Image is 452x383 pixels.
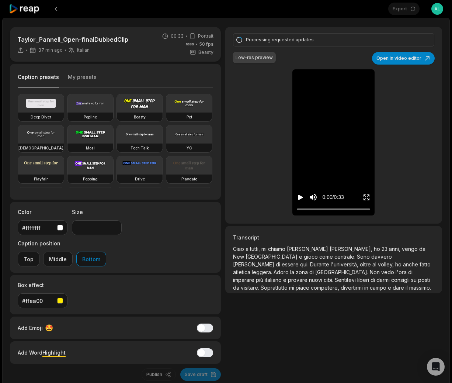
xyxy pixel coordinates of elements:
span: da [233,284,241,291]
span: Durante [310,261,331,268]
button: #ffea00 [18,293,67,308]
span: chiamo [268,246,287,252]
span: atletica [233,269,252,275]
span: consigli [391,277,411,283]
span: Non [370,269,381,275]
span: Sono [357,253,371,260]
span: visitare. [241,284,261,291]
button: Top [18,252,39,266]
span: [GEOGRAPHIC_DATA] [246,253,299,260]
span: zona [296,269,309,275]
h3: YC [187,145,192,151]
span: 🤩 [45,323,53,333]
span: liberi [357,277,371,283]
span: come [319,253,334,260]
button: Play video [297,190,304,204]
button: #ffffffff [18,220,67,235]
span: tutti, [250,246,261,252]
span: competere, [311,284,341,291]
h3: Popline [84,114,97,120]
span: ho [395,261,403,268]
span: anni, [389,246,402,252]
span: 37 min ago [38,47,63,53]
span: più [256,277,265,283]
h3: Pet [187,114,192,120]
div: Add Word [18,348,66,358]
button: Caption presets [18,73,59,88]
label: Color [18,208,67,216]
h3: Popping [83,176,98,182]
div: 0:00 / 0:33 [322,193,344,201]
span: Add Emoji [18,324,43,332]
h3: Mozi [86,145,95,151]
button: Mute sound [309,193,318,202]
label: Caption position [18,239,106,247]
span: essere [282,261,300,268]
span: oltre [360,261,372,268]
button: Enter Fullscreen [363,190,370,204]
span: centrale. [334,253,357,260]
span: Sentitevi [335,277,357,283]
span: New [233,253,246,260]
h3: Playdate [181,176,197,182]
span: provare [288,277,309,283]
span: cibi. [324,277,335,283]
span: anche [403,261,420,268]
span: leggera. [252,269,274,275]
span: campo [370,284,388,291]
span: su [411,277,418,283]
span: imparare [233,277,256,283]
button: Open in video editor [372,52,435,65]
span: e [299,253,304,260]
span: davvero [371,253,392,260]
button: Bottom [76,252,106,266]
span: nuovi [309,277,324,283]
h3: Deep Diver [31,114,51,120]
span: la [290,269,296,275]
span: divertirmi [341,284,364,291]
span: e [388,284,393,291]
span: darmi [376,277,391,283]
h3: Drive [135,176,145,182]
span: [PERSON_NAME] [287,246,330,252]
span: italiano [265,277,283,283]
span: Highlight [42,349,66,356]
span: 50 [199,41,213,48]
span: posti [418,277,430,283]
span: Beasty [198,49,213,56]
span: [PERSON_NAME], [330,246,374,252]
span: dare [393,284,406,291]
span: di [309,269,315,275]
span: da [419,246,425,252]
span: massimo. [409,284,431,291]
span: 23 [382,246,389,252]
span: gioco [304,253,319,260]
span: piace [296,284,311,291]
span: vedo [381,269,396,275]
span: [GEOGRAPHIC_DATA]. [315,269,370,275]
span: Adoro [274,269,290,275]
button: My presets [68,73,97,87]
span: di [408,269,413,275]
span: Portrait [198,33,213,39]
h3: Playfair [34,176,48,182]
span: Soprattutto [261,284,289,291]
span: in [364,284,370,291]
span: vengo [402,246,419,252]
span: [PERSON_NAME] [233,261,276,268]
span: di [276,261,282,268]
div: Open Intercom Messenger [427,358,445,376]
span: 00:33 [171,33,184,39]
h3: Beasty [134,114,146,120]
span: ho [374,246,382,252]
label: Size [72,208,122,216]
span: qui. [300,261,310,268]
p: Taylor_Pannell_Open-finalDubbedClip [17,35,128,44]
span: il [406,284,409,291]
span: volley, [378,261,395,268]
span: e [283,277,288,283]
span: Ciao [233,246,246,252]
span: fatto [420,261,431,268]
button: Publish [142,368,176,381]
div: Low-res preview [236,54,273,61]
